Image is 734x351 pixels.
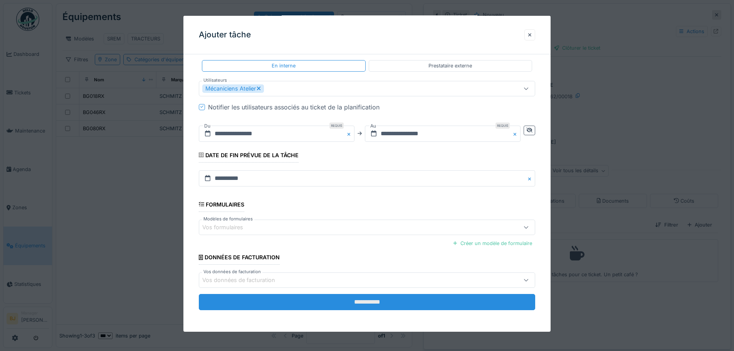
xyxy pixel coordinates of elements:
div: Formulaires [199,199,244,212]
div: Vos formulaires [202,223,254,232]
button: Close [527,170,535,186]
div: Requis [329,123,344,129]
div: En interne [272,62,296,69]
div: Prestataire externe [428,62,472,69]
div: Vos données de facturation [202,276,286,284]
div: Requis [495,123,510,129]
label: Au [370,122,377,130]
button: Close [512,126,521,142]
div: Notifier les utilisateurs associés au ticket de la planification [208,102,380,112]
label: Vos données de facturation [202,269,262,275]
button: Close [346,126,354,142]
div: Mécaniciens Atelier [202,84,264,93]
label: Du [203,122,211,130]
label: Modèles de formulaires [202,216,254,222]
h3: Ajouter tâche [199,30,251,40]
div: Date de fin prévue de la tâche [199,149,298,163]
div: Créer un modèle de formulaire [450,238,535,249]
label: Utilisateurs [202,77,228,84]
div: Données de facturation [199,252,280,265]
